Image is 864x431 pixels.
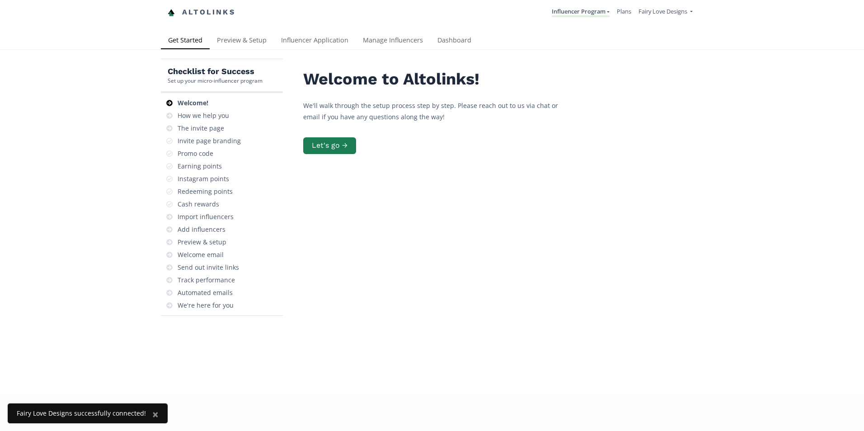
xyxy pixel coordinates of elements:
[210,32,274,50] a: Preview & Setup
[178,200,219,209] div: Cash rewards
[639,7,687,15] span: Fairy Love Designs
[303,137,356,154] button: Let's go →
[178,263,239,272] div: Send out invite links
[178,149,213,158] div: Promo code
[639,7,693,18] a: Fairy Love Designs
[17,409,146,418] div: Fairy Love Designs successfully connected!
[178,162,222,171] div: Earning points
[178,238,226,247] div: Preview & setup
[274,32,356,50] a: Influencer Application
[178,250,224,259] div: Welcome email
[168,77,263,84] div: Set up your micro-influencer program
[178,187,233,196] div: Redeeming points
[168,5,235,20] a: Altolinks
[178,288,233,297] div: Automated emails
[178,136,241,145] div: Invite page branding
[303,100,574,122] p: We'll walk through the setup process step by step. Please reach out to us via chat or email if yo...
[356,32,430,50] a: Manage Influencers
[152,407,159,422] span: ×
[143,403,168,425] button: Close
[178,111,229,120] div: How we help you
[303,70,574,89] h2: Welcome to Altolinks!
[178,174,229,183] div: Instagram points
[161,32,210,50] a: Get Started
[178,212,234,221] div: Import influencers
[178,98,208,108] div: Welcome!
[430,32,479,50] a: Dashboard
[178,276,235,285] div: Track performance
[178,301,234,310] div: We're here for you
[178,225,225,234] div: Add influencers
[178,124,224,133] div: The invite page
[552,7,610,17] a: Influencer Program
[617,7,631,15] a: Plans
[168,66,263,77] h5: Checklist for Success
[168,9,175,16] img: favicon-32x32.png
